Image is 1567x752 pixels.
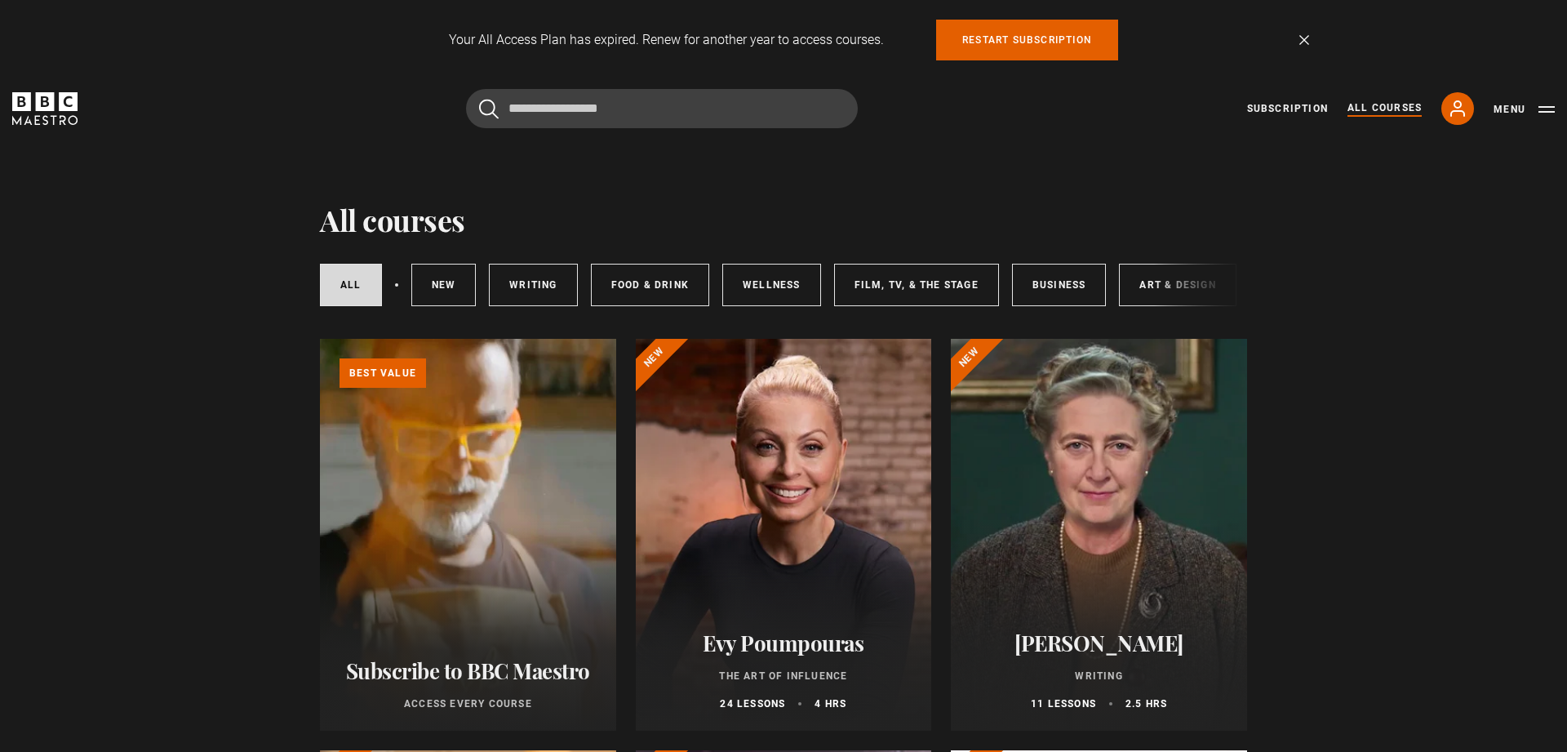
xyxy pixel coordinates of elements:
button: Toggle navigation [1494,101,1555,118]
a: Art & Design [1119,264,1236,306]
p: Best value [340,358,426,388]
p: 24 lessons [720,696,785,711]
a: New [411,264,477,306]
h1: All courses [320,202,465,237]
a: Subscription [1247,101,1328,116]
input: Search [466,89,858,128]
p: 4 hrs [815,696,846,711]
a: Evy Poumpouras The Art of Influence 24 lessons 4 hrs New [636,339,932,731]
a: All Courses [1347,100,1422,117]
p: 2.5 hrs [1125,696,1167,711]
h2: Evy Poumpouras [655,630,912,656]
a: Writing [489,264,577,306]
button: Submit the search query [479,99,499,119]
p: The Art of Influence [655,669,912,683]
p: Your All Access Plan has expired. Renew for another year to access courses. [449,30,884,50]
h2: [PERSON_NAME] [970,630,1227,656]
a: Business [1012,264,1107,306]
svg: BBC Maestro [12,92,78,125]
a: All [320,264,382,306]
a: Film, TV, & The Stage [834,264,999,306]
a: Restart subscription [936,20,1118,60]
a: Food & Drink [591,264,709,306]
a: [PERSON_NAME] Writing 11 lessons 2.5 hrs New [951,339,1247,731]
p: Writing [970,669,1227,683]
p: 11 lessons [1031,696,1096,711]
a: Wellness [722,264,821,306]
